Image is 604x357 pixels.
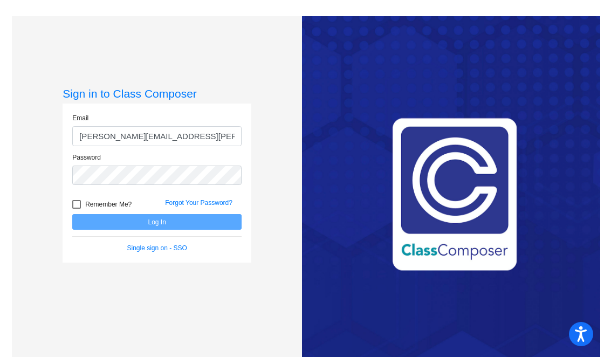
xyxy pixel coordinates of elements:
a: Single sign on - SSO [127,244,187,252]
h3: Sign in to Class Composer [63,87,251,100]
label: Email [72,113,88,123]
label: Password [72,153,101,162]
button: Log In [72,214,242,230]
span: Remember Me? [85,198,132,211]
a: Forgot Your Password? [165,199,232,207]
